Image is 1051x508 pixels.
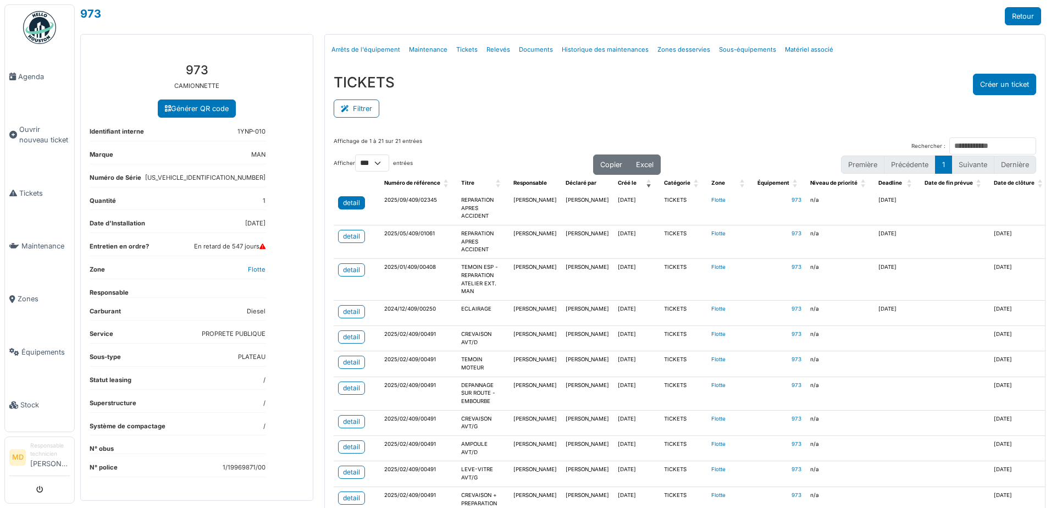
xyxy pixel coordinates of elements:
[327,37,405,63] a: Arrêts de l'équipement
[19,188,70,198] span: Tickets
[338,382,365,395] a: detail
[509,377,561,410] td: [PERSON_NAME]
[561,410,613,435] td: [PERSON_NAME]
[694,175,700,192] span: Catégorie: Activate to sort
[806,300,874,325] td: n/a
[613,377,660,410] td: [DATE]
[457,377,509,410] td: DEPANNAGE SUR ROUTE - EMBOURBE
[711,306,726,312] a: Flotte
[338,492,365,505] a: detail
[263,196,265,206] dd: 1
[21,347,70,357] span: Équipements
[343,307,360,317] div: detail
[806,436,874,461] td: n/a
[613,225,660,259] td: [DATE]
[380,259,457,301] td: 2025/01/409/00408
[380,436,457,461] td: 2025/02/409/00491
[561,192,613,225] td: [PERSON_NAME]
[90,288,129,297] dt: Responsable
[792,264,801,270] a: 973
[334,137,422,154] div: Affichage de 1 à 21 sur 21 entrées
[989,325,1051,351] td: [DATE]
[263,422,265,431] dd: /
[792,441,801,447] a: 973
[21,241,70,251] span: Maintenance
[509,325,561,351] td: [PERSON_NAME]
[989,461,1051,487] td: [DATE]
[660,192,707,225] td: TICKETS
[792,382,801,388] a: 973
[18,71,70,82] span: Agenda
[806,259,874,301] td: n/a
[338,230,365,243] a: detail
[90,399,136,412] dt: Superstructure
[457,300,509,325] td: ECLAIRAGE
[989,410,1051,435] td: [DATE]
[806,225,874,259] td: n/a
[509,461,561,487] td: [PERSON_NAME]
[80,7,101,20] a: 973
[509,192,561,225] td: [PERSON_NAME]
[90,127,144,141] dt: Identifiant interne
[989,436,1051,461] td: [DATE]
[793,175,799,192] span: Équipement: Activate to sort
[711,230,726,236] a: Flotte
[30,441,70,459] div: Responsable technicien
[994,180,1035,186] span: Date de clôture
[907,175,914,192] span: Deadline: Activate to sort
[248,266,265,273] a: Flotte
[711,382,726,388] a: Flotte
[711,466,726,472] a: Flotte
[613,300,660,325] td: [DATE]
[380,461,457,487] td: 2025/02/409/00491
[343,467,360,477] div: detail
[223,463,265,472] dd: 1/19969871/00
[664,180,690,186] span: Catégorie
[245,219,265,228] dd: [DATE]
[457,436,509,461] td: AMPOULE AVT/D
[380,351,457,377] td: 2025/02/409/00491
[1005,7,1041,25] a: Retour
[841,156,1036,174] nav: pagination
[9,441,70,476] a: MD Responsable technicien[PERSON_NAME]
[989,300,1051,325] td: [DATE]
[925,180,973,186] span: Date de fin prévue
[806,461,874,487] td: n/a
[5,325,74,378] a: Équipements
[338,263,365,277] a: detail
[636,161,654,169] span: Excel
[566,180,596,186] span: Déclaré par
[9,449,26,466] li: MD
[5,103,74,167] a: Ouvrir nouveau ticket
[444,175,450,192] span: Numéro de référence: Activate to sort
[561,377,613,410] td: [PERSON_NAME]
[757,180,789,186] span: Équipement
[457,410,509,435] td: CREVAISON AVT/G
[660,259,707,301] td: TICKETS
[237,127,265,136] dd: 1YNP-010
[613,461,660,487] td: [DATE]
[263,376,265,385] dd: /
[792,331,801,337] a: 973
[711,264,726,270] a: Flotte
[380,325,457,351] td: 2025/02/409/00491
[90,81,304,91] p: CAMIONNETTE
[509,351,561,377] td: [PERSON_NAME]
[660,377,707,410] td: TICKETS
[600,161,622,169] span: Copier
[90,219,145,233] dt: Date d'Installation
[343,442,360,452] div: detail
[911,142,945,151] label: Rechercher :
[202,329,265,339] dd: PROPRETE PUBLIQUE
[405,37,452,63] a: Maintenance
[874,192,920,225] td: [DATE]
[343,198,360,208] div: detail
[792,197,801,203] a: 973
[457,192,509,225] td: REPARATION APRES ACCIDENT
[660,325,707,351] td: TICKETS
[380,377,457,410] td: 2025/02/409/00491
[874,225,920,259] td: [DATE]
[5,379,74,432] a: Stock
[806,192,874,225] td: n/a
[194,242,265,251] dd: En retard de 547 jours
